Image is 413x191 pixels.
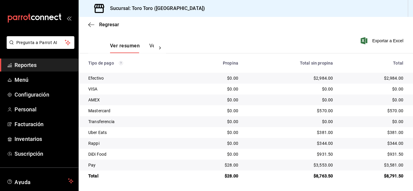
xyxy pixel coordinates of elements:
[343,140,403,146] div: $344.00
[88,151,183,157] div: DiDi Food
[248,173,333,179] div: $8,763.50
[105,5,205,12] h3: Sucursal: Toro Toro ([GEOGRAPHIC_DATA])
[192,61,238,65] div: Propina
[15,91,73,99] span: Configuración
[88,129,183,135] div: Uber Eats
[192,173,238,179] div: $28.00
[88,86,183,92] div: VISA
[15,61,73,69] span: Reportes
[4,44,74,50] a: Pregunta a Parrot AI
[15,120,73,128] span: Facturación
[88,173,183,179] div: Total
[343,173,403,179] div: $8,791.50
[343,119,403,125] div: $0.00
[88,61,183,65] div: Tipo de pago
[192,129,238,135] div: $0.00
[343,129,403,135] div: $381.00
[248,108,333,114] div: $570.00
[192,108,238,114] div: $0.00
[99,22,119,27] span: Regresar
[248,86,333,92] div: $0.00
[192,97,238,103] div: $0.00
[119,61,123,65] svg: Los pagos realizados con Pay y otras terminales son montos brutos.
[15,177,66,185] span: Ayuda
[88,119,183,125] div: Transferencia
[248,140,333,146] div: $344.00
[343,162,403,168] div: $3,581.00
[343,97,403,103] div: $0.00
[16,40,65,46] span: Pregunta a Parrot AI
[248,119,333,125] div: $0.00
[343,75,403,81] div: $2,984.00
[192,119,238,125] div: $0.00
[248,75,333,81] div: $2,984.00
[192,86,238,92] div: $0.00
[88,97,183,103] div: AMEX
[110,43,154,53] div: navigation tabs
[192,75,238,81] div: $0.00
[192,151,238,157] div: $0.00
[192,140,238,146] div: $0.00
[88,162,183,168] div: Pay
[362,37,403,44] button: Exportar a Excel
[149,43,172,53] button: Ver pagos
[248,151,333,157] div: $931.50
[248,97,333,103] div: $0.00
[88,108,183,114] div: Mastercard
[7,36,74,49] button: Pregunta a Parrot AI
[248,129,333,135] div: $381.00
[15,150,73,158] span: Suscripción
[343,86,403,92] div: $0.00
[88,75,183,81] div: Efectivo
[248,162,333,168] div: $3,553.00
[110,43,140,53] button: Ver resumen
[343,108,403,114] div: $570.00
[15,105,73,113] span: Personal
[88,140,183,146] div: Rappi
[192,162,238,168] div: $28.00
[248,61,333,65] div: Total sin propina
[343,151,403,157] div: $931.50
[15,76,73,84] span: Menú
[15,135,73,143] span: Inventarios
[67,16,71,21] button: open_drawer_menu
[343,61,403,65] div: Total
[88,22,119,27] button: Regresar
